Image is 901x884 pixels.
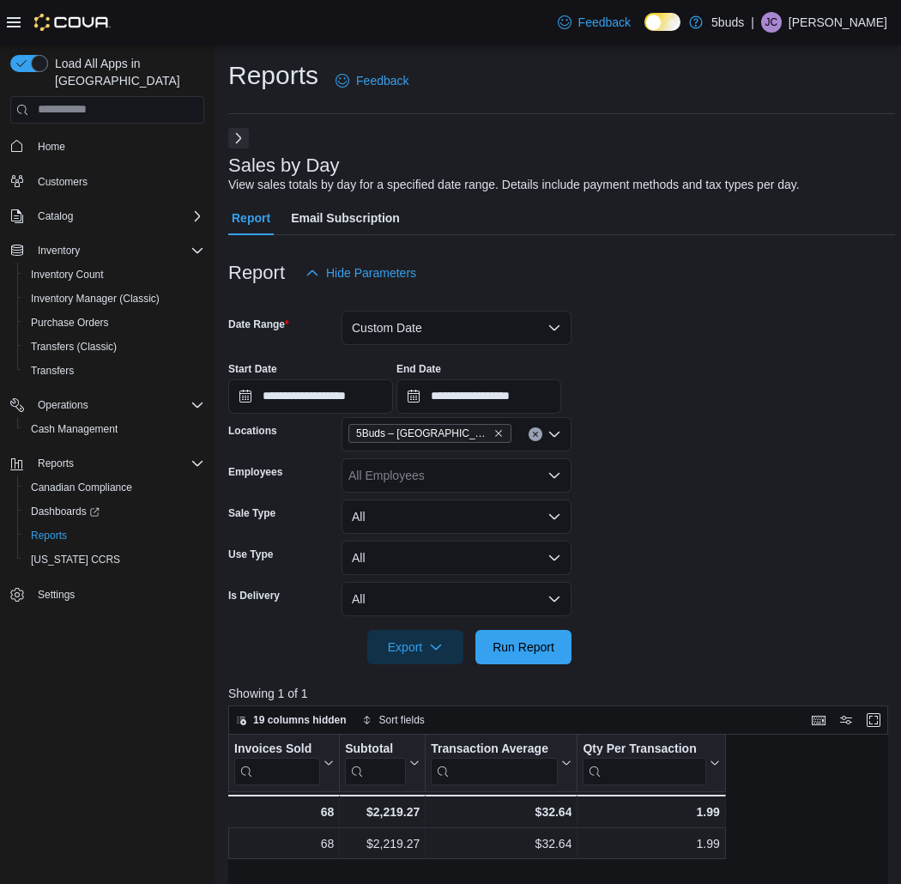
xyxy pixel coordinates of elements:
button: Operations [31,395,95,415]
span: Export [378,630,453,664]
span: Inventory [31,240,204,261]
nav: Complex example [10,127,204,652]
p: | [751,12,754,33]
span: Email Subscription [291,201,400,235]
div: Qty Per Transaction [583,741,705,784]
span: Inventory Manager (Classic) [31,292,160,306]
button: Clear input [529,427,542,441]
span: Washington CCRS [24,549,204,570]
button: Subtotal [345,741,420,784]
h1: Reports [228,58,318,93]
span: Customers [31,171,204,192]
a: Dashboards [24,501,106,522]
span: Home [38,140,65,154]
button: Inventory [31,240,87,261]
span: Customers [38,175,88,189]
span: Purchase Orders [24,312,204,333]
div: Subtotal [345,741,406,784]
div: $32.64 [431,833,571,854]
span: Feedback [356,72,408,89]
button: Open list of options [547,469,561,482]
a: Transfers (Classic) [24,336,124,357]
button: All [342,500,571,534]
label: Locations [228,424,277,438]
button: Canadian Compliance [17,475,211,500]
label: End Date [396,362,441,376]
a: Reports [24,525,74,546]
span: Hide Parameters [326,264,416,282]
span: Run Report [493,639,554,656]
span: Catalog [31,206,204,227]
button: Transaction Average [431,741,571,784]
button: Inventory Manager (Classic) [17,287,211,311]
input: Press the down key to open a popover containing a calendar. [228,379,393,414]
a: Inventory Count [24,264,111,285]
a: Purchase Orders [24,312,116,333]
button: Reports [3,451,211,475]
p: [PERSON_NAME] [789,12,887,33]
a: Home [31,136,72,157]
div: Transaction Average [431,741,558,784]
button: Transfers (Classic) [17,335,211,359]
span: Settings [38,588,75,602]
span: Settings [31,584,204,605]
button: Catalog [31,206,80,227]
span: 19 columns hidden [253,713,347,727]
label: Is Delivery [228,589,280,602]
span: Home [31,136,204,157]
button: Invoices Sold [234,741,334,784]
div: Jacob Calder [761,12,782,33]
button: Home [3,134,211,159]
span: Dashboards [31,505,100,518]
span: 5Buds – [GEOGRAPHIC_DATA] [356,425,490,442]
button: Cash Management [17,417,211,441]
button: All [342,541,571,575]
button: Custom Date [342,311,571,345]
h3: Sales by Day [228,155,340,176]
span: Operations [31,395,204,415]
a: Settings [31,584,82,605]
div: Invoices Sold [234,741,320,757]
span: [US_STATE] CCRS [31,553,120,566]
button: Reports [31,453,81,474]
label: Use Type [228,548,273,561]
span: Catalog [38,209,73,223]
button: Operations [3,393,211,417]
button: Catalog [3,204,211,228]
span: Reports [31,453,204,474]
button: Inventory [3,239,211,263]
button: Keyboard shortcuts [808,710,829,730]
span: Operations [38,398,88,412]
div: 68 [234,833,334,854]
p: Showing 1 of 1 [228,685,895,702]
button: Reports [17,524,211,548]
button: 19 columns hidden [229,710,354,730]
p: 5buds [711,12,744,33]
a: Cash Management [24,419,124,439]
input: Dark Mode [644,13,680,31]
div: 68 [233,802,334,822]
span: Cash Management [31,422,118,436]
div: $32.64 [431,802,571,822]
span: Sort fields [379,713,425,727]
a: Feedback [329,64,415,98]
span: Transfers (Classic) [31,340,117,354]
a: Canadian Compliance [24,477,139,498]
button: Customers [3,169,211,194]
span: Dashboards [24,501,204,522]
a: Dashboards [17,500,211,524]
div: Transaction Average [431,741,558,757]
a: [US_STATE] CCRS [24,549,127,570]
button: Export [367,630,463,664]
span: Inventory Manager (Classic) [24,288,204,309]
label: Start Date [228,362,277,376]
span: Reports [24,525,204,546]
span: Inventory Count [31,268,104,282]
button: Purchase Orders [17,311,211,335]
span: JC [765,12,778,33]
button: Hide Parameters [299,256,423,290]
div: 1.99 [583,802,719,822]
label: Sale Type [228,506,275,520]
button: [US_STATE] CCRS [17,548,211,572]
button: Next [228,128,249,148]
